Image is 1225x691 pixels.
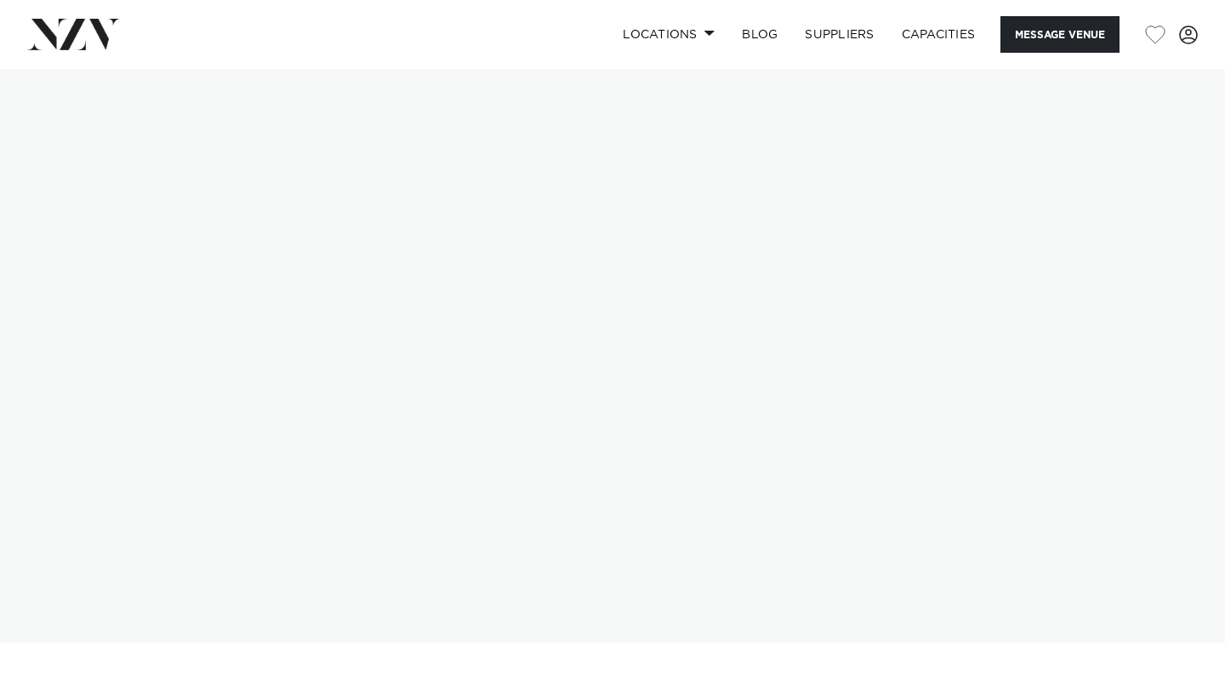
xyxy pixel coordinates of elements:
[728,16,791,53] a: BLOG
[791,16,887,53] a: SUPPLIERS
[1000,16,1120,53] button: Message Venue
[609,16,728,53] a: Locations
[27,19,120,49] img: nzv-logo.png
[888,16,989,53] a: Capacities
